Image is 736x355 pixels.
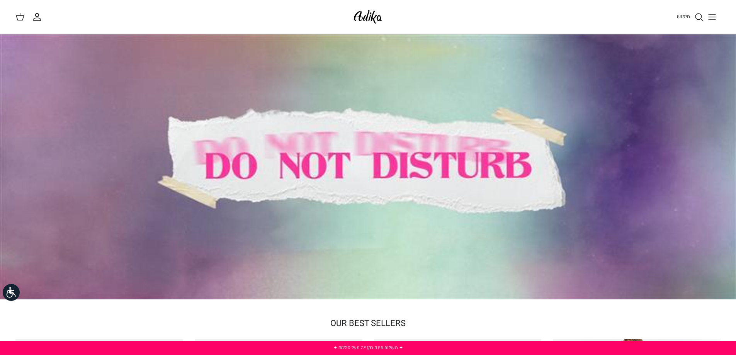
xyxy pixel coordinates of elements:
[333,344,403,351] a: ✦ משלוח חינם בקנייה מעל ₪220 ✦
[704,8,721,25] button: Toggle menu
[677,13,690,20] span: חיפוש
[677,12,704,22] a: חיפוש
[352,8,384,26] img: Adika IL
[330,317,406,330] a: OUR BEST SELLERS
[32,12,45,22] a: החשבון שלי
